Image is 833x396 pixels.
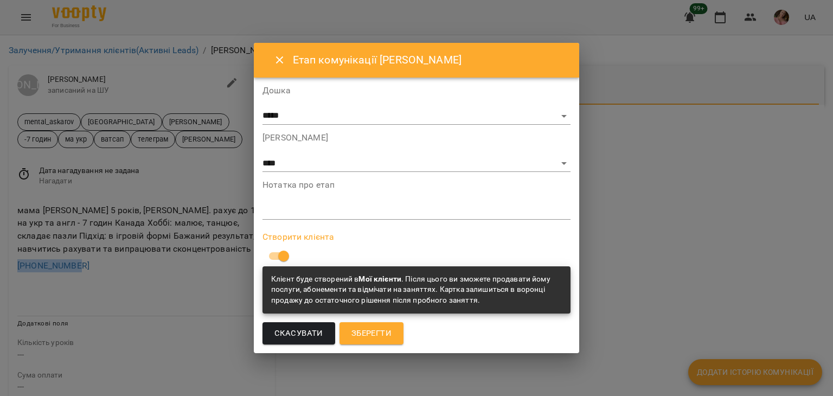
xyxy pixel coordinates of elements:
label: Дошка [262,86,571,95]
b: Мої клієнти [358,274,401,283]
span: Скасувати [274,327,323,341]
h6: Етап комунікації [PERSON_NAME] [293,52,566,68]
button: Зберегти [339,322,403,345]
button: Close [267,47,293,73]
span: Зберегти [351,327,392,341]
button: Скасувати [262,322,335,345]
label: Нотатка про етап [262,181,571,189]
label: Створити клієнта [262,233,571,241]
label: [PERSON_NAME] [262,133,571,142]
span: Клієнт буде створений в . Після цього ви зможете продавати йому послуги, абонементи та відмічати ... [271,274,550,304]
